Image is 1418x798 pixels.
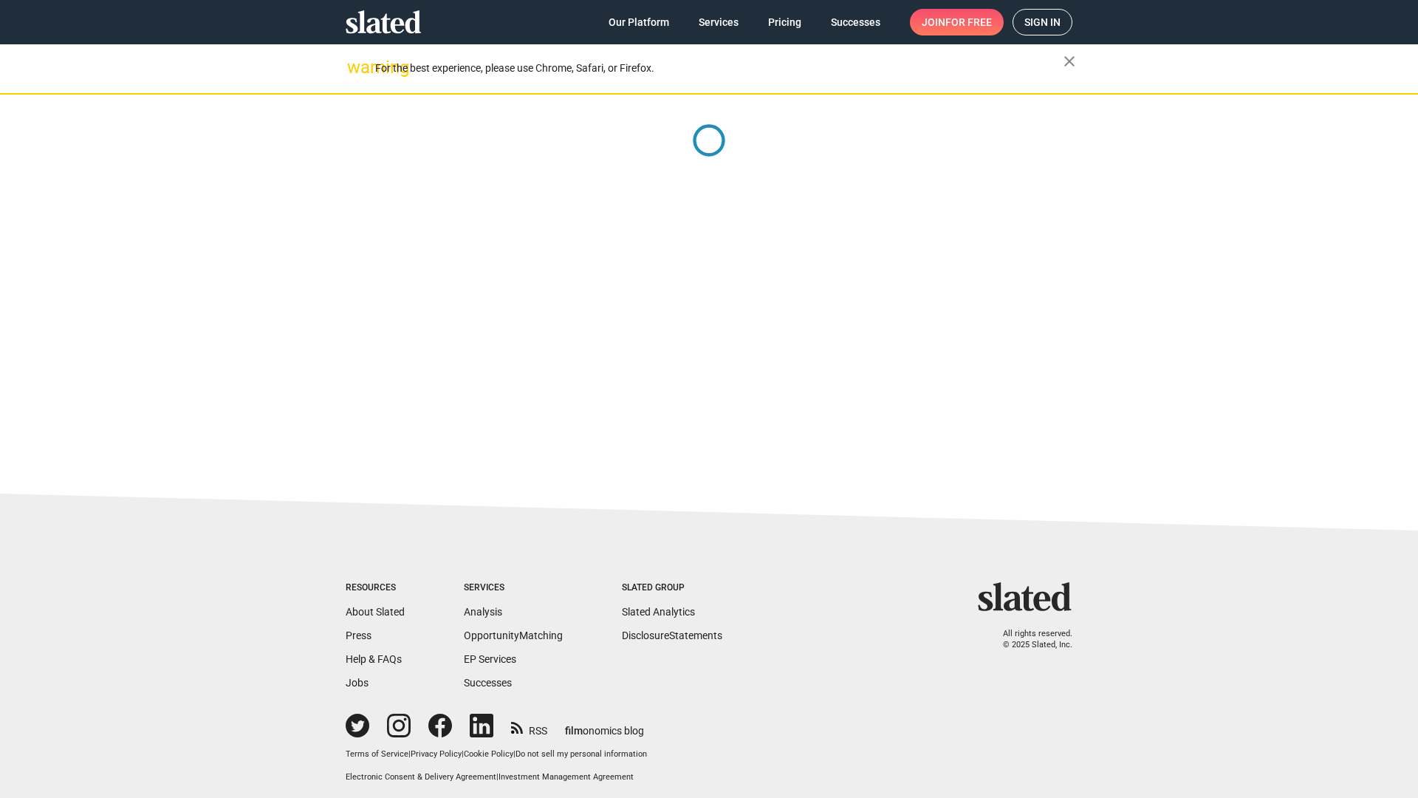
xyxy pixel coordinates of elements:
[945,9,992,35] span: for free
[516,749,647,760] button: Do not sell my personal information
[375,58,1063,78] div: For the best experience, please use Chrome, Safari, or Firefox.
[499,772,634,782] a: Investment Management Agreement
[464,606,502,618] a: Analysis
[408,749,411,759] span: |
[1024,10,1061,35] span: Sign in
[987,629,1072,650] p: All rights reserved. © 2025 Slated, Inc.
[922,9,992,35] span: Join
[622,582,722,594] div: Slated Group
[910,9,1004,35] a: Joinfor free
[346,749,408,759] a: Terms of Service
[464,653,516,665] a: EP Services
[609,9,669,35] span: Our Platform
[464,677,512,689] a: Successes
[597,9,681,35] a: Our Platform
[346,653,402,665] a: Help & FAQs
[756,9,813,35] a: Pricing
[819,9,892,35] a: Successes
[347,58,365,76] mat-icon: warning
[346,677,369,689] a: Jobs
[1013,9,1072,35] a: Sign in
[462,749,464,759] span: |
[565,725,583,737] span: film
[622,630,722,641] a: DisclosureStatements
[768,9,801,35] span: Pricing
[687,9,750,35] a: Services
[346,582,405,594] div: Resources
[511,715,547,738] a: RSS
[346,606,405,618] a: About Slated
[411,749,462,759] a: Privacy Policy
[496,772,499,782] span: |
[464,582,563,594] div: Services
[346,772,496,782] a: Electronic Consent & Delivery Agreement
[464,749,513,759] a: Cookie Policy
[831,9,880,35] span: Successes
[513,749,516,759] span: |
[464,630,563,641] a: OpportunityMatching
[346,630,371,641] a: Press
[699,9,739,35] span: Services
[565,712,644,738] a: filmonomics blog
[1061,52,1078,70] mat-icon: close
[622,606,695,618] a: Slated Analytics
